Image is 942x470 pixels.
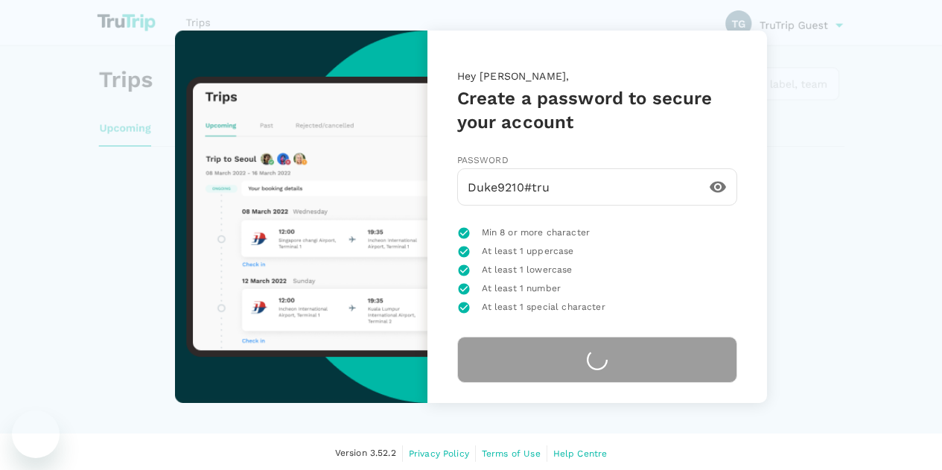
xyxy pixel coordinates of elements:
[482,300,605,315] span: At least 1 special character
[482,445,541,462] a: Terms of Use
[335,446,396,461] span: Version 3.52.2
[482,244,574,259] span: At least 1 uppercase
[553,445,608,462] a: Help Centre
[482,226,590,241] span: Min 8 or more character
[457,86,737,134] h5: Create a password to secure your account
[409,448,469,459] span: Privacy Policy
[482,282,561,296] span: At least 1 number
[457,155,509,165] span: Password
[553,448,608,459] span: Help Centre
[482,448,541,459] span: Terms of Use
[12,410,60,458] iframe: Button to launch messaging window
[175,31,427,403] img: trutrip-set-password
[457,69,737,86] p: Hey [PERSON_NAME],
[482,263,573,278] span: At least 1 lowercase
[409,445,469,462] a: Privacy Policy
[700,169,736,205] button: toggle password visibility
